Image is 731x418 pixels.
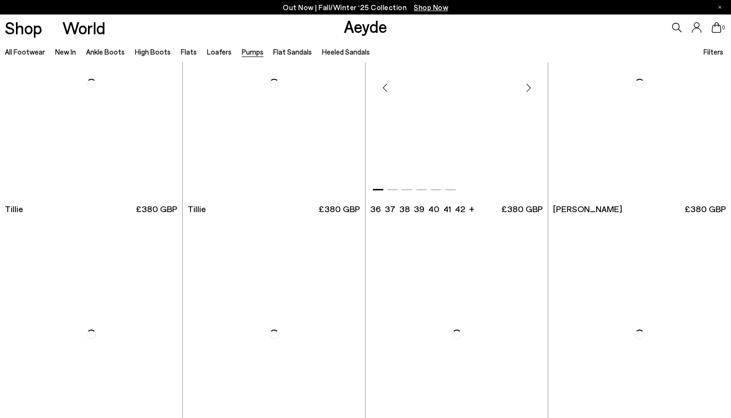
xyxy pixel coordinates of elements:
span: £380 GBP [136,203,177,215]
li: + [469,202,474,215]
span: 0 [721,25,726,30]
li: 36 [370,203,381,215]
a: Loafers [207,47,232,56]
a: Ankle Boots [86,47,125,56]
li: 38 [399,203,410,215]
a: New In [55,47,76,56]
a: Flats [181,47,197,56]
div: Previous slide [370,73,399,102]
a: Tillie £380 GBP [183,198,365,220]
a: 36 37 38 39 40 41 42 + £380 GBP [365,198,548,220]
a: Shop [5,19,42,36]
span: £380 GBP [501,203,543,215]
li: 40 [428,203,439,215]
p: Out Now | Fall/Winter ‘25 Collection [283,1,448,14]
a: High Boots [135,47,171,56]
a: Pumps [242,47,263,56]
li: 41 [443,203,451,215]
li: 39 [414,203,424,215]
a: 0 [712,22,721,33]
span: Tillie [188,203,206,215]
a: Heeled Sandals [322,47,370,56]
span: [PERSON_NAME] [553,203,622,215]
span: Tillie [5,203,23,215]
a: World [62,19,105,36]
a: [PERSON_NAME] £380 GBP [548,198,731,220]
li: 42 [455,203,465,215]
div: Next slide [514,73,543,102]
a: All Footwear [5,47,45,56]
span: Filters [703,47,723,56]
span: Navigate to /collections/new-in [414,3,448,12]
ul: variant [370,203,462,215]
span: £380 GBP [685,203,726,215]
li: 37 [385,203,395,215]
span: £380 GBP [319,203,360,215]
a: Aeyde [344,16,387,36]
a: Flat Sandals [273,47,312,56]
